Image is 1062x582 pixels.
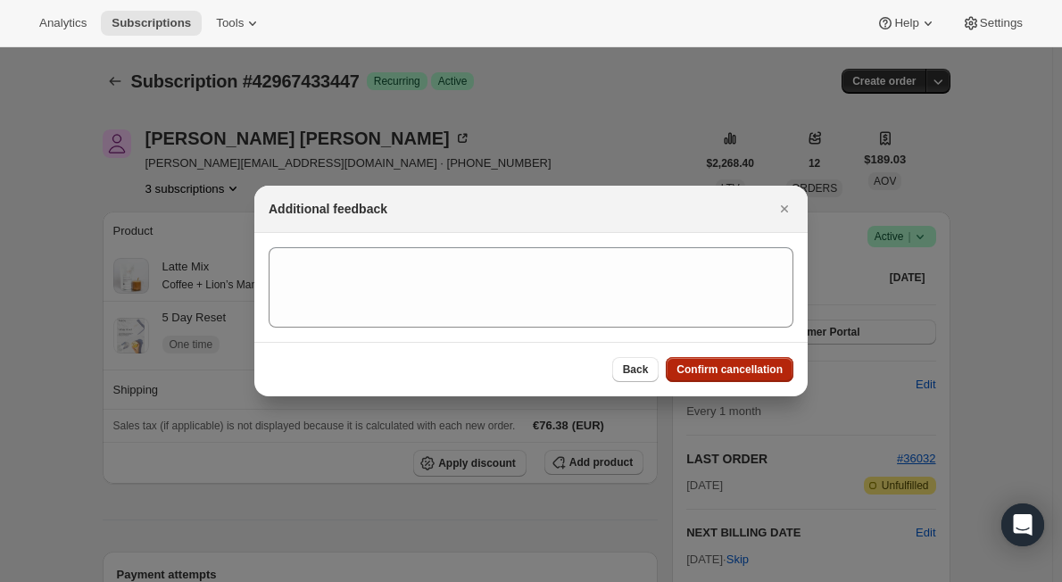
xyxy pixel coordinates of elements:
button: Help [866,11,947,36]
span: Confirm cancellation [676,362,783,377]
span: Tools [216,16,244,30]
button: Confirm cancellation [666,357,793,382]
button: Close [772,196,797,221]
button: Tools [205,11,272,36]
span: Settings [980,16,1023,30]
button: Settings [951,11,1033,36]
span: Help [894,16,918,30]
div: Open Intercom Messenger [1001,503,1044,546]
button: Analytics [29,11,97,36]
span: Analytics [39,16,87,30]
button: Back [612,357,660,382]
h2: Additional feedback [269,200,387,218]
button: Subscriptions [101,11,202,36]
span: Back [623,362,649,377]
span: Subscriptions [112,16,191,30]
